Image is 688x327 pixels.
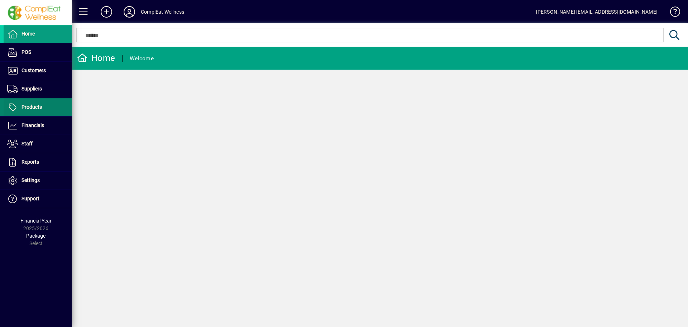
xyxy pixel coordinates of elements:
a: Support [4,190,72,208]
a: Financials [4,117,72,135]
span: Package [26,233,46,239]
a: Products [4,98,72,116]
a: Staff [4,135,72,153]
div: [PERSON_NAME] [EMAIL_ADDRESS][DOMAIN_NAME] [536,6,658,18]
a: Customers [4,62,72,80]
div: Welcome [130,53,154,64]
span: Reports [21,159,39,165]
button: Profile [118,5,141,18]
a: Knowledge Base [665,1,679,25]
span: Products [21,104,42,110]
div: Home [77,52,115,64]
span: Settings [21,177,40,183]
button: Add [95,5,118,18]
span: Suppliers [21,86,42,92]
a: Suppliers [4,80,72,98]
span: POS [21,49,31,55]
span: Financial Year [20,218,52,224]
a: POS [4,43,72,61]
a: Reports [4,153,72,171]
span: Support [21,196,39,201]
a: Settings [4,172,72,190]
span: Home [21,31,35,37]
span: Staff [21,141,33,146]
span: Financials [21,122,44,128]
div: ComplEat Wellness [141,6,184,18]
span: Customers [21,67,46,73]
